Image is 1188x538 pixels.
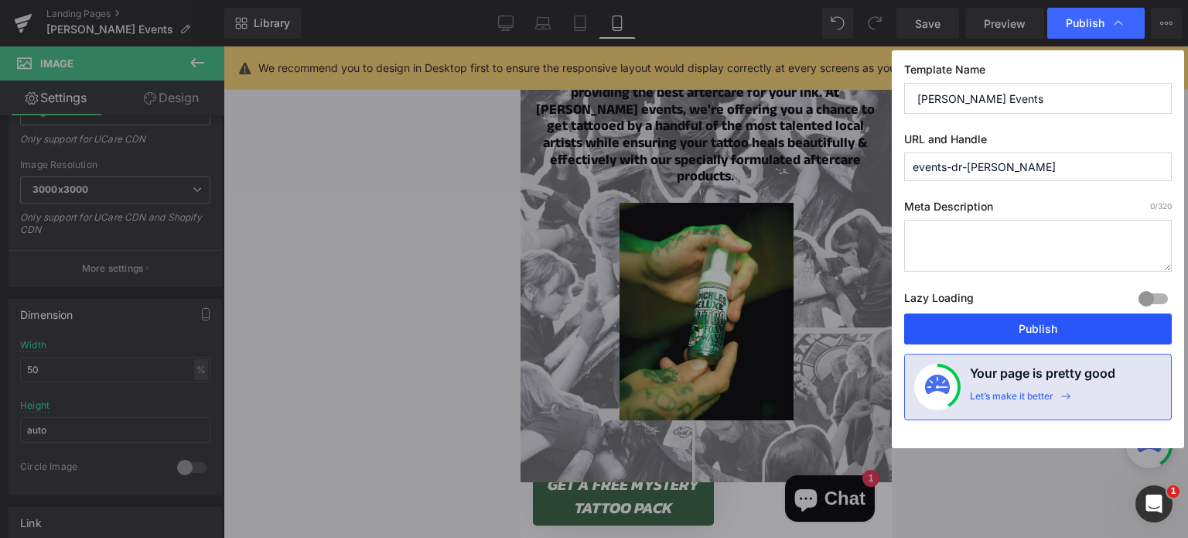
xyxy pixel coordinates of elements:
[970,364,1115,390] h4: Your page is pretty good
[925,375,950,399] img: onboarding-status.svg
[1066,16,1104,30] span: Publish
[1150,201,1172,211] span: /320
[970,390,1053,410] div: Let’s make it better
[1167,485,1179,498] span: 1
[1135,485,1173,523] iframe: Intercom live chat
[904,200,1172,220] label: Meta Description
[904,288,974,314] label: Lazy Loading
[1150,201,1155,211] span: 0
[15,20,354,145] strong: [PERSON_NAME] isn't just about tattoos, it's about providing the best aftercare for your ink. At ...
[904,63,1172,83] label: Template Name
[904,132,1172,152] label: URL and Handle
[904,314,1172,344] button: Publish
[260,429,359,479] inbox-online-store-chat: Shopify online store chat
